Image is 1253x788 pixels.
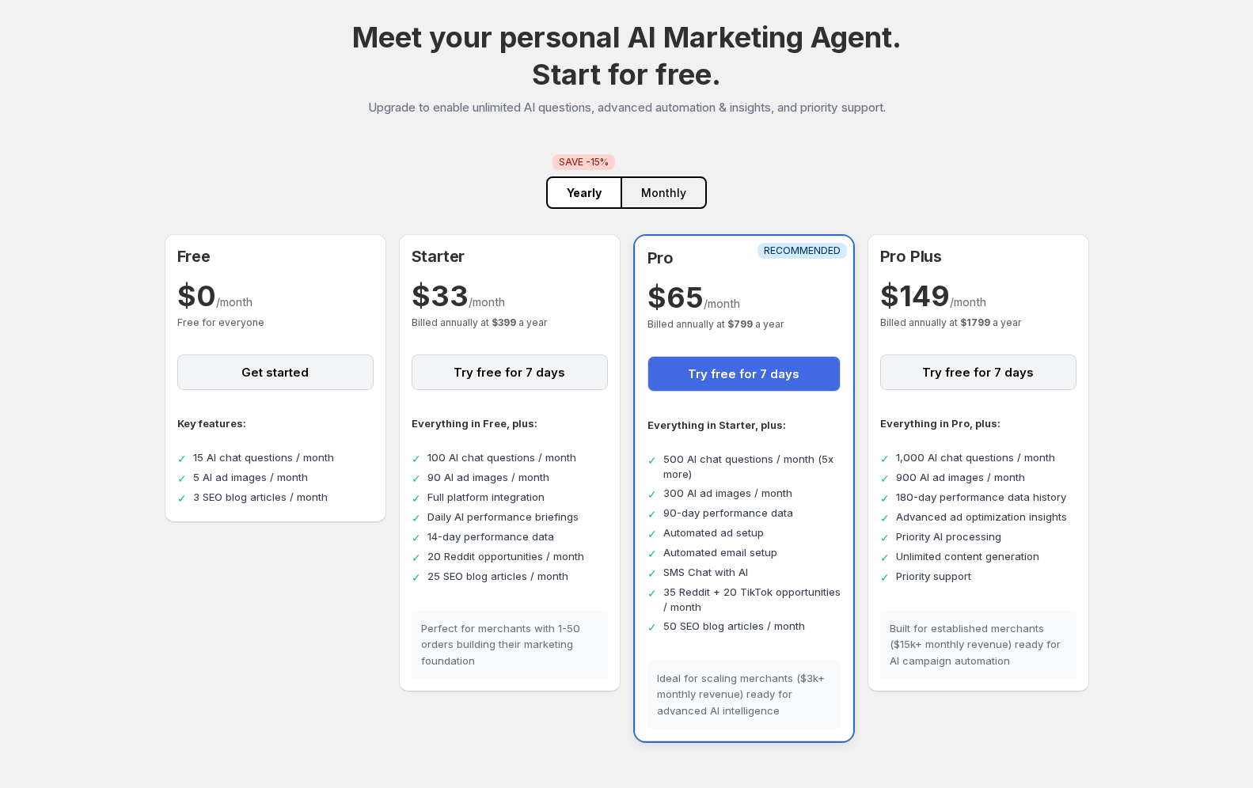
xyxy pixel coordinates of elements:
span: ✓ [412,490,421,506]
p: Everything in Starter, plus: [647,417,841,433]
span: 25 SEO blog articles / month [427,569,568,585]
span: 3 SEO blog articles / month [193,490,328,506]
span: ✓ [880,510,890,526]
span: 90 AI ad images / month [427,470,549,486]
span: ✓ [880,529,890,546]
span: ✓ [647,565,657,582]
span: Automated email setup [663,545,777,561]
p: Free for everyone [177,316,374,329]
h2: Pro [647,248,841,267]
span: RECOMMENDED [764,244,841,257]
span: Full platform integration [427,490,545,506]
span: ✓ [412,470,421,487]
span: $ 33 [412,278,469,313]
span: ✓ [412,529,421,546]
span: 300 AI ad images / month [663,486,792,502]
span: Advanced ad optimization insights [896,510,1067,525]
span: 20 Reddit opportunities / month [427,549,584,565]
span: ✓ [647,486,657,502]
span: ✓ [647,585,657,601]
h2: Pro Plus [880,247,1076,266]
h1: Meet your personal AI Marketing Agent. [352,19,902,93]
span: 180-day performance data history [896,490,1066,506]
p: Billed annually at a year [647,318,841,331]
p: Everything in Free, plus: [412,415,608,431]
span: ✓ [412,450,421,467]
span: ✓ [647,452,657,468]
span: ✓ [177,450,187,467]
p: Key features: [177,415,374,431]
span: ✓ [412,549,421,566]
button: Try free for 7 days [412,354,608,390]
span: Unlimited content generation [896,549,1039,565]
span: Daily AI performance briefings [427,510,579,525]
span: 900 AI ad images / month [896,470,1025,486]
span: ✓ [880,549,890,566]
span: ✓ [412,569,421,585]
span: /month [469,295,505,309]
span: ✓ [412,510,421,526]
span: $ 65 [647,280,704,315]
button: Get started [177,354,374,390]
span: 35 Reddit + 20 TikTok opportunities / month [663,585,841,616]
span: ✓ [880,490,890,506]
span: 100 AI chat questions / month [427,450,576,466]
span: ✓ [880,569,890,585]
button: Monthly [621,176,707,209]
div: Perfect for merchants with 1-50 orders building their marketing foundation [412,611,608,679]
span: $ 149 [880,278,950,313]
span: ✓ [177,470,187,487]
span: ✓ [647,619,657,635]
span: /month [216,295,252,309]
span: ✓ [647,545,657,562]
span: 5 AI ad images / month [193,470,308,486]
h2: Starter [412,247,608,266]
span: ✓ [647,506,657,522]
div: Built for established merchants ($15k+ monthly revenue) ready for AI campaign automation [880,611,1076,679]
span: 50 SEO blog articles / month [663,619,805,635]
button: Try free for 7 days [647,356,841,392]
span: Priority AI processing [896,529,1001,545]
button: Yearly [546,176,621,209]
span: $ 0 [177,278,216,313]
strong: $ 399 [492,316,516,328]
span: Start for free. [532,57,721,92]
span: 15 AI chat questions / month [193,450,334,466]
span: SMS Chat with AI [663,565,748,581]
span: 1,000 AI chat questions / month [896,450,1055,466]
strong: $ 1799 [960,316,990,328]
p: Billed annually at a year [412,316,608,329]
span: Priority support [896,569,971,585]
span: 500 AI chat questions / month (5x more) [663,452,841,483]
strong: $ 799 [727,318,753,330]
span: /month [704,297,740,310]
span: 90-day performance data [663,506,793,521]
p: Billed annually at a year [880,316,1076,329]
h2: Free [177,247,374,266]
span: SAVE -15% [559,156,609,169]
span: ✓ [177,490,187,506]
span: /month [950,295,986,309]
span: ✓ [647,525,657,542]
span: Automated ad setup [663,525,764,541]
span: ✓ [880,470,890,487]
p: Everything in Pro, plus: [880,415,1076,431]
div: Ideal for scaling merchants ($3k+ monthly revenue) ready for advanced AI intelligence [647,661,841,729]
p: Upgrade to enable unlimited AI questions, advanced automation & insights, and priority support. [368,100,886,116]
span: 14-day performance data [427,529,554,545]
span: ✓ [880,450,890,467]
button: Try free for 7 days [880,354,1076,390]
